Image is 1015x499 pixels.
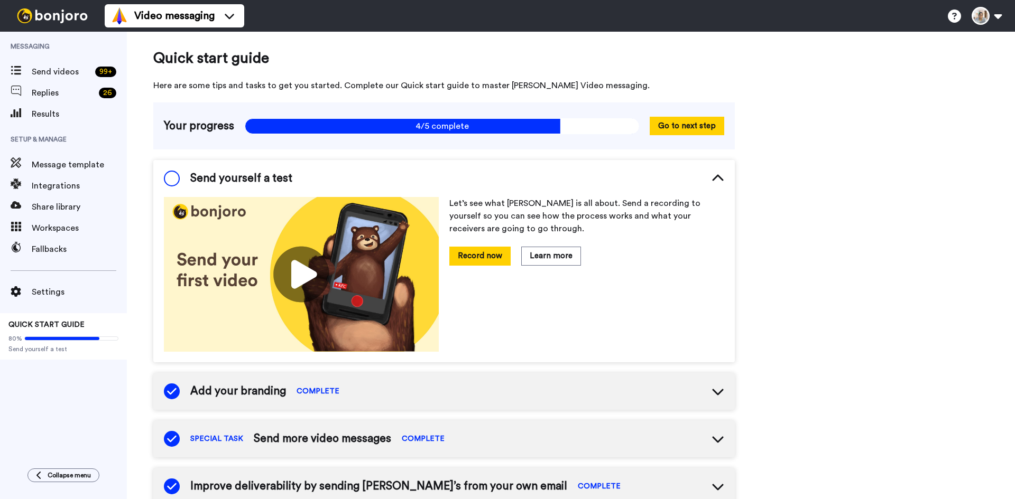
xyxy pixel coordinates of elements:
[32,87,95,99] span: Replies
[153,79,735,92] span: Here are some tips and tasks to get you started. Complete our Quick start guide to master [PERSON...
[95,67,116,77] div: 99 +
[190,383,286,399] span: Add your branding
[32,222,127,234] span: Workspaces
[32,243,127,256] span: Fallbacks
[190,171,292,186] span: Send yourself a test
[8,321,85,328] span: QUICK START GUIDE
[164,197,439,352] img: 178eb3909c0dc23ce44563bdb6dc2c11.jpg
[402,434,445,444] span: COMPLETE
[48,471,91,479] span: Collapse menu
[32,286,127,298] span: Settings
[521,247,581,265] button: Learn more
[8,334,22,343] span: 80%
[164,118,234,134] span: Your progress
[254,431,391,447] span: Send more video messages
[297,386,339,397] span: COMPLETE
[32,180,127,192] span: Integrations
[32,65,91,78] span: Send videos
[8,345,118,353] span: Send yourself a test
[134,8,215,23] span: Video messaging
[32,201,127,213] span: Share library
[27,468,99,482] button: Collapse menu
[449,247,511,265] button: Record now
[578,481,621,492] span: COMPLETE
[449,197,724,235] p: Let’s see what [PERSON_NAME] is all about. Send a recording to yourself so you can see how the pr...
[153,48,735,69] span: Quick start guide
[111,7,128,24] img: vm-color.svg
[32,158,127,171] span: Message template
[32,108,127,120] span: Results
[13,8,92,23] img: bj-logo-header-white.svg
[245,118,639,134] span: 4/5 complete
[190,478,567,494] span: Improve deliverability by sending [PERSON_NAME]’s from your own email
[190,434,243,444] span: SPECIAL TASK
[650,117,724,135] button: Go to next step
[99,88,116,98] div: 26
